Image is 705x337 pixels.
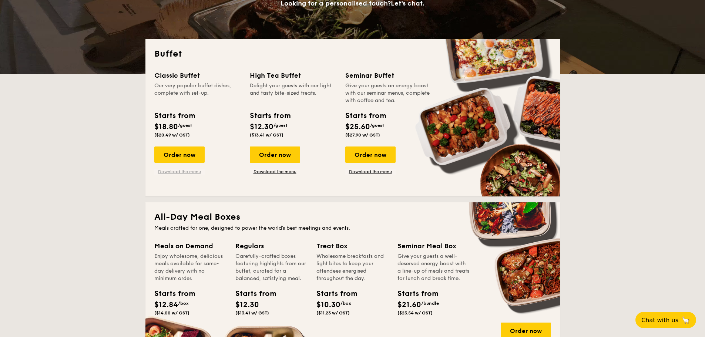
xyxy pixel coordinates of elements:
span: $10.30 [316,300,340,309]
span: /guest [273,123,288,128]
div: Starts from [397,288,431,299]
span: $12.30 [250,122,273,131]
div: Regulars [235,241,308,251]
span: /bundle [421,301,439,306]
span: ($13.41 w/ GST) [235,310,269,316]
span: /box [178,301,189,306]
span: $25.60 [345,122,370,131]
div: Treat Box [316,241,389,251]
div: Starts from [345,110,386,121]
span: $18.80 [154,122,178,131]
div: Seminar Meal Box [397,241,470,251]
span: /guest [178,123,192,128]
div: Wholesome breakfasts and light bites to keep your attendees energised throughout the day. [316,253,389,282]
a: Download the menu [154,169,205,175]
span: ($27.90 w/ GST) [345,132,380,138]
div: Starts from [250,110,290,121]
a: Download the menu [250,169,300,175]
h2: Buffet [154,48,551,60]
span: $12.84 [154,300,178,309]
div: Order now [154,146,205,163]
div: Meals on Demand [154,241,226,251]
div: Starts from [154,288,188,299]
span: ($23.54 w/ GST) [397,310,433,316]
div: Give your guests an energy boost with our seminar menus, complete with coffee and tea. [345,82,432,104]
span: Chat with us [641,317,678,324]
span: /guest [370,123,384,128]
div: Carefully-crafted boxes featuring highlights from our buffet, curated for a balanced, satisfying ... [235,253,308,282]
div: Enjoy wholesome, delicious meals available for same-day delivery with no minimum order. [154,253,226,282]
div: Starts from [235,288,269,299]
span: /box [340,301,351,306]
a: Download the menu [345,169,396,175]
span: 🦙 [681,316,690,324]
div: Classic Buffet [154,70,241,81]
div: Starts from [154,110,195,121]
span: $21.60 [397,300,421,309]
div: Starts from [316,288,350,299]
span: $12.30 [235,300,259,309]
div: Give your guests a well-deserved energy boost with a line-up of meals and treats for lunch and br... [397,253,470,282]
span: ($20.49 w/ GST) [154,132,190,138]
span: ($14.00 w/ GST) [154,310,189,316]
div: Our very popular buffet dishes, complete with set-up. [154,82,241,104]
button: Chat with us🦙 [635,312,696,328]
div: High Tea Buffet [250,70,336,81]
div: Delight your guests with our light and tasty bite-sized treats. [250,82,336,104]
span: ($11.23 w/ GST) [316,310,350,316]
div: Order now [250,146,300,163]
span: ($13.41 w/ GST) [250,132,283,138]
h2: All-Day Meal Boxes [154,211,551,223]
div: Seminar Buffet [345,70,432,81]
div: Order now [345,146,396,163]
div: Meals crafted for one, designed to power the world's best meetings and events. [154,225,551,232]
